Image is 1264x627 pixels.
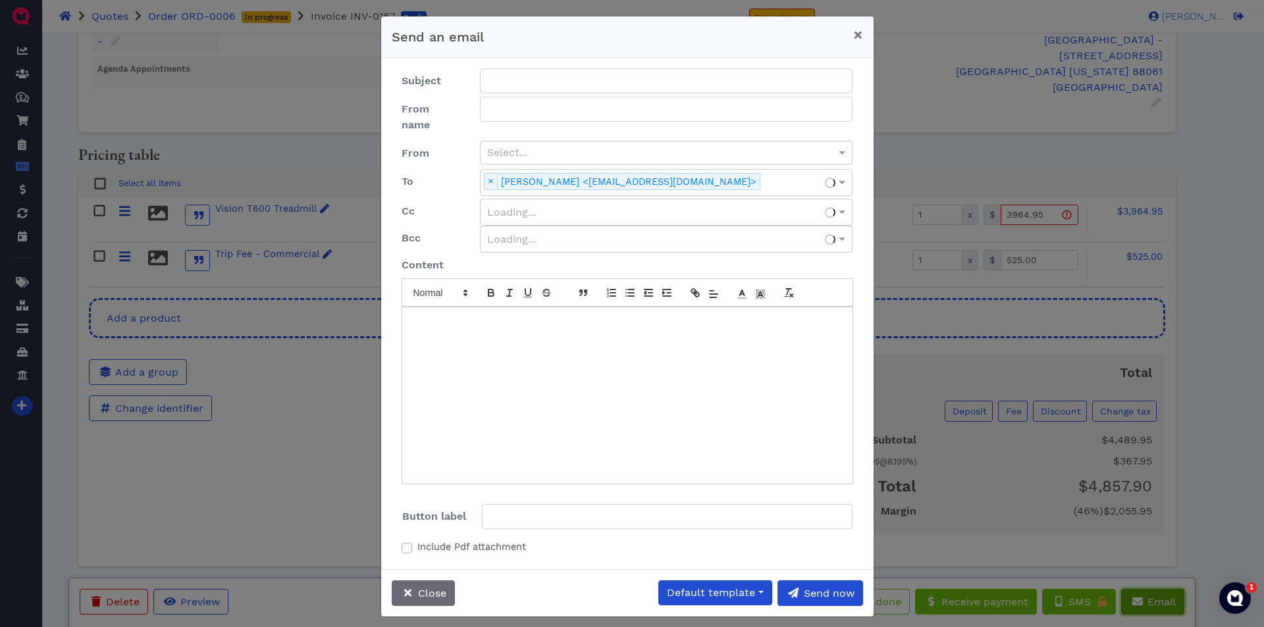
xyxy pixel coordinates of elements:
[417,541,526,552] span: Include Pdf attachment
[402,510,466,522] span: Button label
[481,199,853,225] div: Loading...
[402,147,429,159] span: From
[658,580,772,605] button: Default template
[1246,582,1257,593] span: 1
[402,103,430,131] span: From name
[402,74,441,87] span: Subject
[498,174,760,189] span: [PERSON_NAME] <[EMAIL_ADDRESS][DOMAIN_NAME]>
[402,232,421,244] span: Bcc
[843,16,874,53] button: Close
[402,259,444,271] span: Content
[802,587,855,599] span: Send now
[392,29,484,45] span: Send an email
[1219,582,1251,614] iframe: Intercom live chat
[402,175,413,188] span: To
[392,580,455,606] button: Close
[481,226,853,252] div: Loading...
[481,141,853,164] div: Select...
[416,587,446,599] span: Close
[777,580,863,606] button: Send now
[402,205,415,217] span: Cc
[485,174,498,189] span: ×
[853,26,863,44] span: ×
